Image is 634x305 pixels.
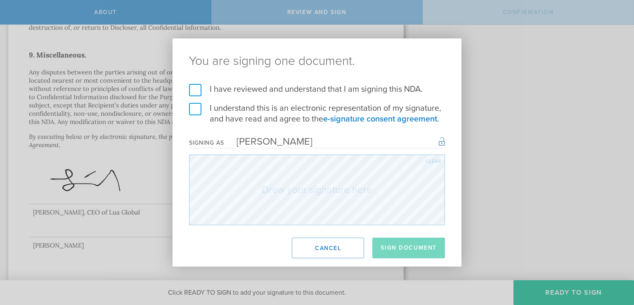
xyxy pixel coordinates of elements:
[593,241,634,280] iframe: Chat Widget
[292,238,364,258] button: Cancel
[189,139,224,146] div: Signing as
[189,103,445,124] label: I understand this is an electronic representation of my signature, and have read and agree to the .
[189,55,445,67] ng-pluralize: You are signing one document.
[372,238,445,258] button: Sign Document
[189,84,445,95] label: I have reviewed and understand that I am signing this NDA.
[323,114,437,124] a: e-signature consent agreement
[224,136,312,148] div: [PERSON_NAME]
